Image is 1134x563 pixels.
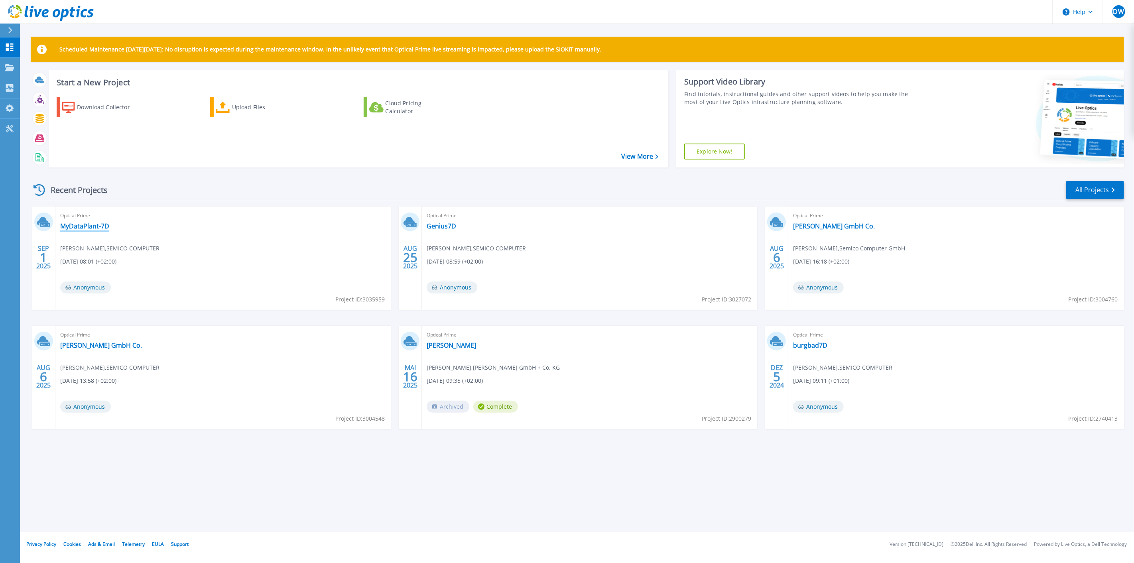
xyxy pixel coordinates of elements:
[769,362,784,391] div: DEZ 2024
[793,244,905,253] span: [PERSON_NAME] , Semico Computer GmbH
[59,46,601,53] p: Scheduled Maintenance [DATE][DATE]: No disruption is expected during the maintenance window. In t...
[403,373,417,380] span: 16
[773,254,780,261] span: 6
[427,331,752,339] span: Optical Prime
[77,99,141,115] div: Download Collector
[1069,295,1118,304] span: Project ID: 3004760
[1069,414,1118,423] span: Project ID: 2740413
[36,362,51,391] div: AUG 2025
[60,222,109,230] a: MyDataPlant-7D
[427,244,526,253] span: [PERSON_NAME] , SEMICO COMPUTER
[684,144,745,159] a: Explore Now!
[60,257,116,266] span: [DATE] 08:01 (+02:00)
[773,373,780,380] span: 5
[88,541,115,547] a: Ads & Email
[427,341,476,349] a: [PERSON_NAME]
[364,97,453,117] a: Cloud Pricing Calculator
[60,244,159,253] span: [PERSON_NAME] , SEMICO COMPUTER
[769,243,784,272] div: AUG 2025
[427,401,469,413] span: Archived
[621,153,658,160] a: View More
[63,541,81,547] a: Cookies
[890,542,943,547] li: Version: [TECHNICAL_ID]
[684,90,917,106] div: Find tutorials, instructional guides and other support videos to help you make the most of your L...
[40,254,47,261] span: 1
[152,541,164,547] a: EULA
[793,257,849,266] span: [DATE] 16:18 (+02:00)
[60,401,111,413] span: Anonymous
[40,373,47,380] span: 6
[793,211,1119,220] span: Optical Prime
[60,363,159,372] span: [PERSON_NAME] , SEMICO COMPUTER
[232,99,296,115] div: Upload Files
[793,222,875,230] a: [PERSON_NAME] GmbH Co.
[57,97,146,117] a: Download Collector
[57,78,658,87] h3: Start a New Project
[793,331,1119,339] span: Optical Prime
[951,542,1027,547] li: © 2025 Dell Inc. All Rights Reserved
[1113,8,1124,15] span: DW
[793,281,844,293] span: Anonymous
[386,99,449,115] div: Cloud Pricing Calculator
[210,97,299,117] a: Upload Files
[427,281,477,293] span: Anonymous
[36,243,51,272] div: SEP 2025
[473,401,518,413] span: Complete
[793,363,892,372] span: [PERSON_NAME] , SEMICO COMPUTER
[702,295,751,304] span: Project ID: 3027072
[171,541,189,547] a: Support
[122,541,145,547] a: Telemetry
[427,222,456,230] a: Genius7D
[427,211,752,220] span: Optical Prime
[31,180,118,200] div: Recent Projects
[26,541,56,547] a: Privacy Policy
[793,401,844,413] span: Anonymous
[793,341,827,349] a: burgbad7D
[335,414,385,423] span: Project ID: 3004548
[684,77,917,87] div: Support Video Library
[403,243,418,272] div: AUG 2025
[1034,542,1127,547] li: Powered by Live Optics, a Dell Technology
[60,341,142,349] a: [PERSON_NAME] GmbH Co.
[60,281,111,293] span: Anonymous
[403,362,418,391] div: MAI 2025
[793,376,849,385] span: [DATE] 09:11 (+01:00)
[60,211,386,220] span: Optical Prime
[60,376,116,385] span: [DATE] 13:58 (+02:00)
[427,376,483,385] span: [DATE] 09:35 (+02:00)
[427,257,483,266] span: [DATE] 08:59 (+02:00)
[335,295,385,304] span: Project ID: 3035959
[702,414,751,423] span: Project ID: 2900279
[1066,181,1124,199] a: All Projects
[60,331,386,339] span: Optical Prime
[403,254,417,261] span: 25
[427,363,560,372] span: [PERSON_NAME] , [PERSON_NAME] GmbH + Co. KG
